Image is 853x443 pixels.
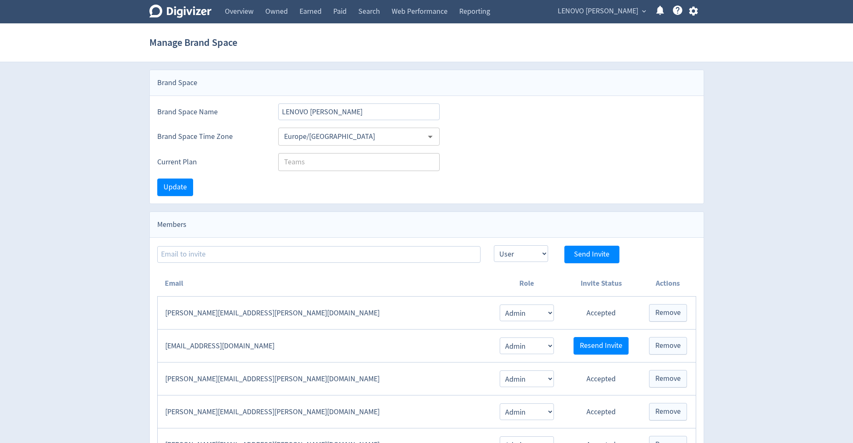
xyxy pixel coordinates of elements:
[157,107,265,117] label: Brand Space Name
[562,395,640,428] td: Accepted
[491,271,562,297] th: Role
[655,375,681,383] span: Remove
[640,8,648,15] span: expand_more
[574,337,629,355] button: Resend Invite
[157,157,265,167] label: Current Plan
[562,297,640,330] td: Accepted
[149,29,237,56] h1: Manage Brand Space
[157,179,193,196] button: Update
[157,246,481,263] input: Email to invite
[640,271,696,297] th: Actions
[157,362,491,395] td: [PERSON_NAME][EMAIL_ADDRESS][PERSON_NAME][DOMAIN_NAME]
[649,403,687,420] button: Remove
[424,130,437,143] button: Open
[164,184,187,191] span: Update
[157,131,265,142] label: Brand Space Time Zone
[157,297,491,330] td: [PERSON_NAME][EMAIL_ADDRESS][PERSON_NAME][DOMAIN_NAME]
[150,212,704,238] div: Members
[649,304,687,322] button: Remove
[278,103,440,120] input: Brand Space
[562,271,640,297] th: Invite Status
[562,362,640,395] td: Accepted
[558,5,638,18] span: LENOVO [PERSON_NAME]
[580,342,622,350] span: Resend Invite
[655,408,681,415] span: Remove
[574,251,609,258] span: Send Invite
[281,130,424,143] input: Select Timezone
[157,395,491,428] td: [PERSON_NAME][EMAIL_ADDRESS][PERSON_NAME][DOMAIN_NAME]
[157,271,491,297] th: Email
[649,370,687,388] button: Remove
[655,342,681,350] span: Remove
[555,5,648,18] button: LENOVO [PERSON_NAME]
[655,309,681,317] span: Remove
[564,246,619,263] button: Send Invite
[649,337,687,355] button: Remove
[150,70,704,96] div: Brand Space
[157,330,491,362] td: [EMAIL_ADDRESS][DOMAIN_NAME]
